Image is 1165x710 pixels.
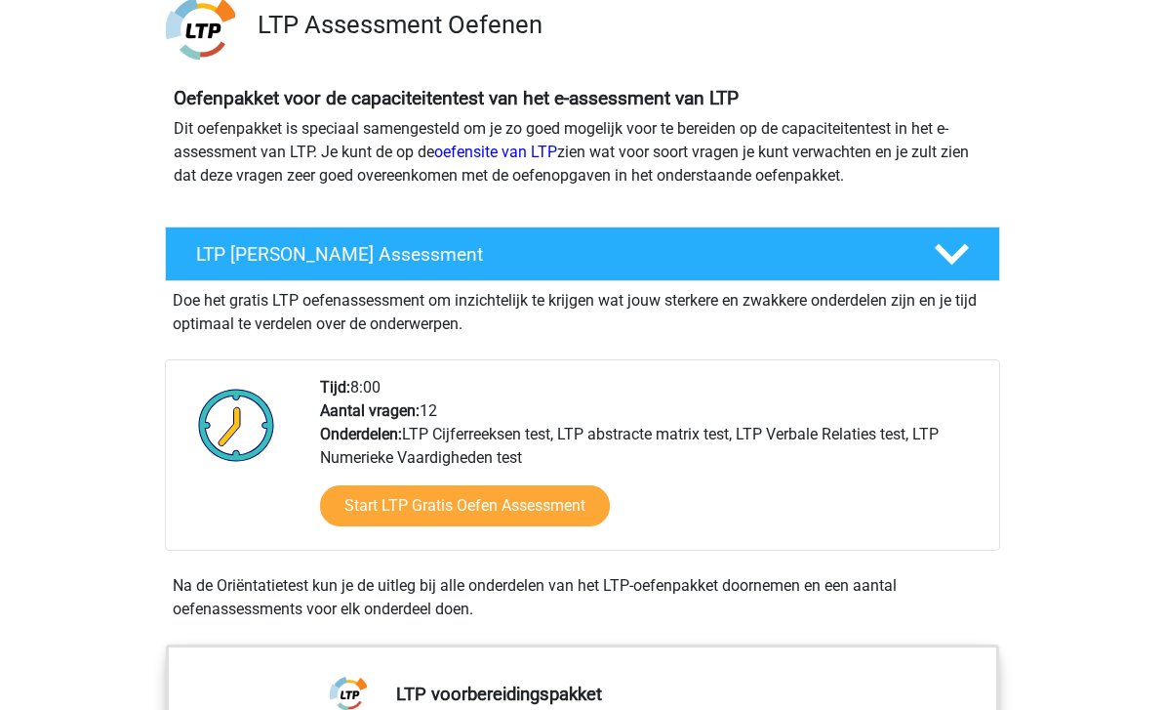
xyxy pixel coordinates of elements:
[320,425,402,443] b: Onderdelen:
[174,87,739,109] b: Oefenpakket voor de capaciteitentest van het e-assessment van LTP
[258,10,984,40] h3: LTP Assessment Oefenen
[320,378,350,397] b: Tijd:
[434,143,557,161] a: oefensite van LTP
[305,376,998,550] div: 8:00 12 LTP Cijferreeksen test, LTP abstracte matrix test, LTP Verbale Relaties test, LTP Numerie...
[320,401,420,420] b: Aantal vragen:
[174,117,991,188] p: Dit oefenpakket is speciaal samengesteld om je zo goed mogelijk voor te bereiden op de capaciteit...
[165,574,1000,621] div: Na de Oriëntatietest kun je de uitleg bij alle onderdelen van het LTP-oefenpakket doornemen en ee...
[165,281,1000,336] div: Doe het gratis LTP oefenassessment om inzichtelijk te krijgen wat jouw sterkere en zwakkere onder...
[196,243,903,266] h4: LTP [PERSON_NAME] Assessment
[320,485,610,526] a: Start LTP Gratis Oefen Assessment
[157,227,1008,281] a: LTP [PERSON_NAME] Assessment
[187,376,286,474] img: Klok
